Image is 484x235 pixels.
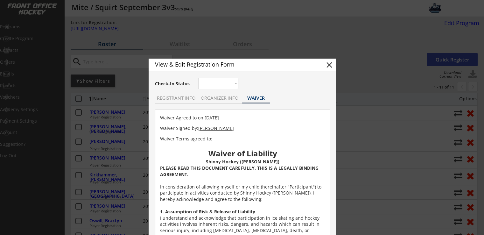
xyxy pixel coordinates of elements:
div: Waiver Agreed to on: [160,115,326,121]
strong: Shinny Hockey ([PERSON_NAME]) [206,159,279,165]
div: View & Edit Registration Form [155,61,313,67]
div: ORGANIZER INFO [197,96,242,100]
div: WAIVER [242,96,270,100]
div: Check-In Status [155,82,191,86]
u: [PERSON_NAME] [198,125,234,131]
font: Waiver of Liability [208,148,277,159]
strong: PLEASE READ THIS DOCUMENT CAREFULLY. THIS IS A LEGALLY BINDING AGREEMENT. [160,165,320,177]
div: Waiver Signed by: [160,125,326,132]
u: 1. Assumption of Risk & Release of Liability [160,209,255,215]
button: close [325,60,334,70]
div: REGISTRANT INFO [155,96,197,100]
u: [DATE] [205,115,219,121]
